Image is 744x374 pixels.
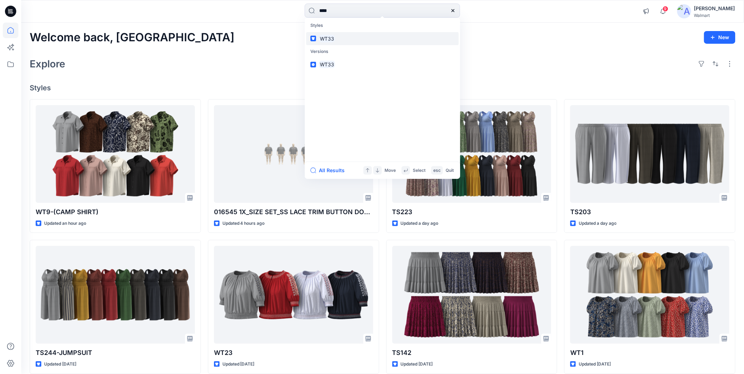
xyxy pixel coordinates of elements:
[306,32,459,45] a: WT33
[663,6,668,12] span: 9
[392,348,552,358] p: TS142
[579,361,611,368] p: Updated [DATE]
[319,35,335,43] mark: WT33
[433,167,441,174] p: esc
[392,207,552,217] p: TS223
[306,19,459,32] p: Styles
[30,84,736,92] h4: Styles
[392,105,552,203] a: TS223
[570,105,730,203] a: TS203
[401,361,433,368] p: Updated [DATE]
[222,361,255,368] p: Updated [DATE]
[392,246,552,344] a: TS142
[36,348,195,358] p: TS244-JUMPSUIT
[214,348,373,358] p: WT23
[385,167,396,174] p: Move
[36,207,195,217] p: WT9-(CAMP SHIRT)
[570,348,730,358] p: WT1
[446,167,454,174] p: Quit
[222,220,265,227] p: Updated 4 hours ago
[44,220,86,227] p: Updated an hour ago
[413,167,425,174] p: Select
[310,166,349,175] button: All Results
[36,246,195,344] a: TS244-JUMPSUIT
[30,58,65,70] h2: Explore
[694,4,735,13] div: [PERSON_NAME]
[306,45,459,58] p: Versions
[214,207,373,217] p: 016545 1X_SIZE SET_SS LACE TRIM BUTTON DOWN TOP
[319,60,335,68] mark: WT33
[401,220,439,227] p: Updated a day ago
[704,31,736,44] button: New
[214,105,373,203] a: 016545 1X_SIZE SET_SS LACE TRIM BUTTON DOWN TOP
[570,207,730,217] p: TS203
[44,361,76,368] p: Updated [DATE]
[36,105,195,203] a: WT9-(CAMP SHIRT)
[30,31,234,44] h2: Welcome back, [GEOGRAPHIC_DATA]
[579,220,617,227] p: Updated a day ago
[570,246,730,344] a: WT1
[306,58,459,71] a: WT33
[694,13,735,18] div: Walmart
[214,246,373,344] a: WT23
[677,4,691,18] img: avatar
